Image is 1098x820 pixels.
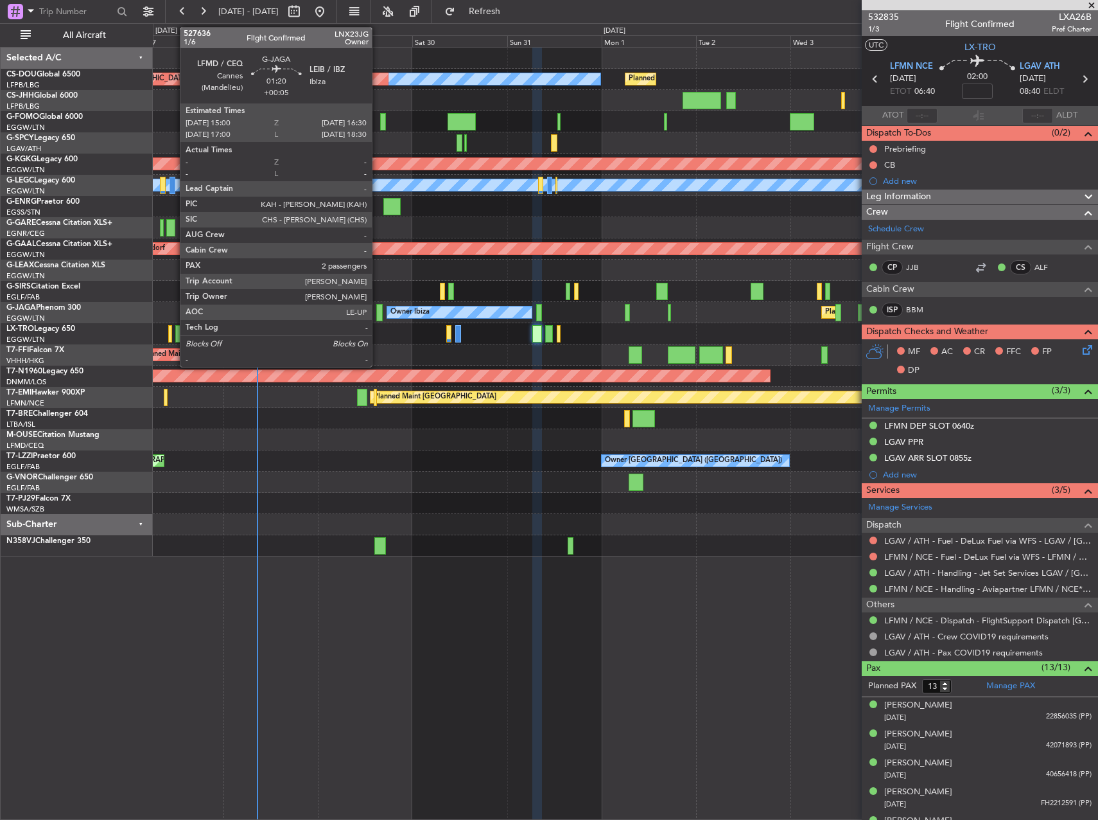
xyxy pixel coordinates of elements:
span: MF [908,346,920,359]
span: [DATE] [884,799,906,809]
span: CS-DOU [6,71,37,78]
a: Manage PAX [986,680,1035,693]
div: CS [1010,260,1031,274]
div: LGAV PPR [884,436,923,447]
div: [PERSON_NAME] [884,699,952,712]
div: Thu 28 [223,35,318,47]
a: LFMN / NCE - Dispatch - FlightSupport Dispatch [GEOGRAPHIC_DATA] [884,615,1092,626]
a: Manage Permits [868,402,930,415]
a: EGNR/CEG [6,229,45,238]
div: [PERSON_NAME] [884,757,952,770]
input: --:-- [907,108,937,123]
span: G-SIRS [6,283,31,290]
a: T7-LZZIPraetor 600 [6,452,76,460]
span: N358VJ [6,537,35,545]
a: G-LEAXCessna Citation XLS [6,262,105,269]
span: T7-FFI [6,346,29,354]
button: All Aircraft [14,25,139,46]
a: EGGW/LTN [6,314,45,323]
div: Mon 1 [602,35,696,47]
a: G-VNORChallenger 650 [6,474,93,481]
a: EGLF/FAB [6,292,40,302]
span: M-OUSE [6,431,37,439]
div: [DATE] [155,26,177,37]
div: Fri 29 [318,35,412,47]
a: N358VJChallenger 350 [6,537,91,545]
div: Add new [883,175,1092,186]
div: Owner Ibiza [390,303,430,322]
span: LX-TRO [6,325,34,333]
span: (3/5) [1052,483,1070,497]
div: [DATE] [604,26,625,37]
span: 1/3 [868,24,899,35]
span: G-GARE [6,219,36,227]
a: EGGW/LTN [6,335,45,344]
div: Planned Maint [GEOGRAPHIC_DATA] ([GEOGRAPHIC_DATA]) [629,69,831,89]
a: LGAV / ATH - Handling - Jet Set Services LGAV / [GEOGRAPHIC_DATA] [884,567,1092,578]
span: Leg Information [866,190,931,204]
a: T7-PJ29Falcon 7X [6,495,71,503]
label: Planned PAX [868,680,916,693]
a: G-GAALCessna Citation XLS+ [6,240,112,248]
div: Flight Confirmed [945,17,1015,31]
span: T7-BRE [6,410,33,418]
div: Planned Maint [GEOGRAPHIC_DATA] ([GEOGRAPHIC_DATA]) [191,260,394,280]
span: T7-N1960 [6,368,42,375]
span: AC [941,346,953,359]
span: ELDT [1043,85,1064,98]
span: Others [866,598,894,612]
div: CP [882,260,903,274]
a: EGSS/STN [6,208,40,217]
span: [DATE] - [DATE] [218,6,279,17]
div: Sun 31 [507,35,602,47]
button: UTC [865,39,887,51]
a: JJB [906,262,935,273]
a: EGLF/FAB [6,483,40,493]
span: Flight Crew [866,240,914,254]
span: FP [1042,346,1052,359]
span: (0/2) [1052,126,1070,139]
div: Add new [883,469,1092,480]
span: 22856035 (PP) [1046,711,1092,722]
a: T7-EMIHawker 900XP [6,389,85,397]
div: Planned Maint [GEOGRAPHIC_DATA] ([GEOGRAPHIC_DATA] Intl) [140,345,354,364]
span: Pax [866,661,880,676]
a: Manage Services [868,501,932,514]
span: (3/3) [1052,384,1070,397]
span: 06:40 [914,85,935,98]
span: LXA26B [1052,10,1092,24]
span: Dispatch To-Dos [866,126,931,141]
span: 08:40 [1020,85,1040,98]
span: Cabin Crew [866,282,914,297]
a: VHHH/HKG [6,356,44,366]
a: G-SPCYLegacy 650 [6,134,75,142]
span: LGAV ATH [1020,60,1060,73]
span: ALDT [1056,109,1077,122]
a: DNMM/LOS [6,377,46,387]
span: FFC [1006,346,1021,359]
a: LGAV/ATH [6,144,41,154]
a: LX-TROLegacy 650 [6,325,75,333]
a: Schedule Crew [868,223,924,236]
a: CS-DOUGlobal 6500 [6,71,80,78]
a: EGGW/LTN [6,271,45,281]
a: LTBA/ISL [6,420,35,429]
span: ETOT [890,85,911,98]
span: G-VNOR [6,474,38,481]
a: EGGW/LTN [6,165,45,175]
span: 42071893 (PP) [1046,740,1092,751]
div: ISP [882,303,903,317]
button: Refresh [439,1,516,22]
a: BBM [906,304,935,316]
span: [DATE] [1020,73,1046,85]
span: G-SPCY [6,134,34,142]
div: LFMN DEP SLOT 0640z [884,420,974,431]
a: EGGW/LTN [6,123,45,132]
span: T7-EMI [6,389,31,397]
span: Pref Charter [1052,24,1092,35]
div: Wed 3 [790,35,885,47]
span: Crew [866,205,888,220]
span: [DATE] [884,771,906,780]
a: WMSA/SZB [6,504,44,514]
a: LFMN / NCE - Fuel - DeLux Fuel via WFS - LFMN / NCE [884,551,1092,562]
